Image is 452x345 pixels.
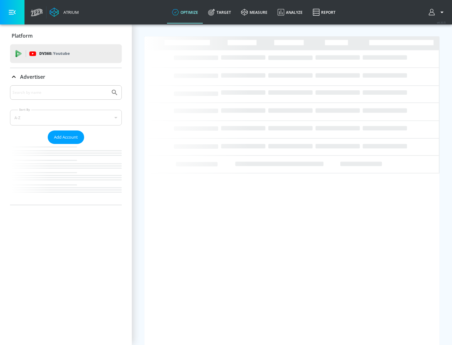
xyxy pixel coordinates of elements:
[10,27,122,45] div: Platform
[39,50,70,57] p: DV360:
[10,110,122,125] div: A-Z
[308,1,341,24] a: Report
[167,1,203,24] a: optimize
[12,32,33,39] p: Platform
[48,130,84,144] button: Add Account
[236,1,272,24] a: measure
[272,1,308,24] a: Analyze
[53,50,70,57] p: Youtube
[10,68,122,86] div: Advertiser
[203,1,236,24] a: Target
[61,9,79,15] div: Atrium
[50,8,79,17] a: Atrium
[10,85,122,205] div: Advertiser
[10,144,122,205] nav: list of Advertiser
[18,108,31,112] label: Sort By
[54,134,78,141] span: Add Account
[13,88,108,97] input: Search by name
[10,44,122,63] div: DV360: Youtube
[437,21,446,24] span: v 4.33.5
[20,73,45,80] p: Advertiser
